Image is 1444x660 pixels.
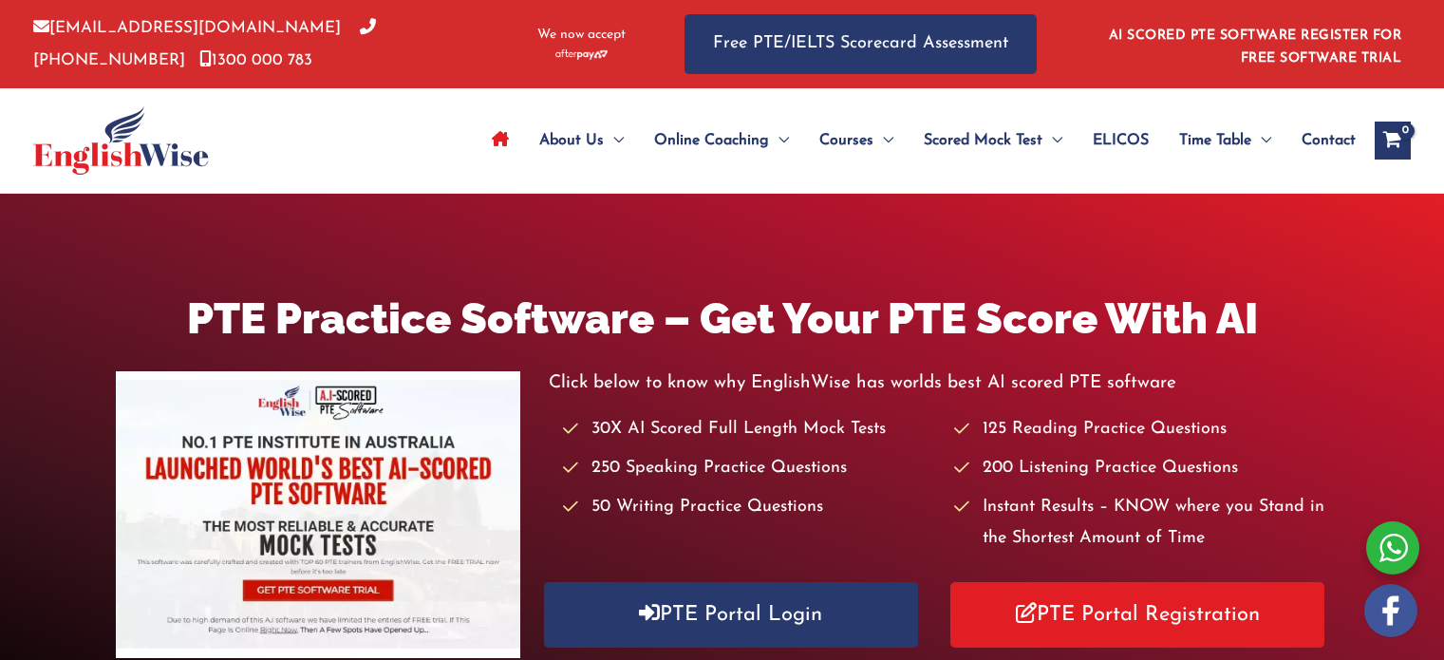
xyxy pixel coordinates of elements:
span: Menu Toggle [604,107,624,174]
img: white-facebook.png [1364,584,1417,637]
span: Time Table [1179,107,1251,174]
li: 30X AI Scored Full Length Mock Tests [563,414,937,445]
li: 125 Reading Practice Questions [954,414,1328,445]
span: Menu Toggle [873,107,893,174]
a: PTE Portal Registration [950,582,1324,648]
a: CoursesMenu Toggle [804,107,909,174]
span: About Us [539,107,604,174]
a: Scored Mock TestMenu Toggle [909,107,1078,174]
a: View Shopping Cart, empty [1375,122,1411,160]
li: 50 Writing Practice Questions [563,492,937,523]
li: 200 Listening Practice Questions [954,453,1328,484]
a: Free PTE/IELTS Scorecard Assessment [684,14,1037,74]
li: 250 Speaking Practice Questions [563,453,937,484]
a: Time TableMenu Toggle [1164,107,1286,174]
aside: Header Widget 1 [1097,13,1411,75]
span: Scored Mock Test [924,107,1042,174]
span: Online Coaching [654,107,769,174]
span: Contact [1302,107,1356,174]
span: ELICOS [1093,107,1149,174]
span: We now accept [537,26,626,45]
a: [EMAIL_ADDRESS][DOMAIN_NAME] [33,20,341,36]
nav: Site Navigation: Main Menu [477,107,1356,174]
span: Menu Toggle [769,107,789,174]
a: AI SCORED PTE SOFTWARE REGISTER FOR FREE SOFTWARE TRIAL [1109,28,1402,66]
li: Instant Results – KNOW where you Stand in the Shortest Amount of Time [954,492,1328,556]
a: ELICOS [1078,107,1164,174]
a: [PHONE_NUMBER] [33,20,376,67]
img: pte-institute-main [116,371,520,658]
a: About UsMenu Toggle [524,107,639,174]
img: Afterpay-Logo [555,49,608,60]
a: Contact [1286,107,1356,174]
img: cropped-ew-logo [33,106,209,175]
a: Online CoachingMenu Toggle [639,107,804,174]
a: PTE Portal Login [544,582,918,648]
p: Click below to know why EnglishWise has worlds best AI scored PTE software [549,368,1329,399]
h1: PTE Practice Software – Get Your PTE Score With AI [116,289,1329,349]
span: Courses [819,107,873,174]
a: 1300 000 783 [199,52,312,68]
span: Menu Toggle [1251,107,1271,174]
span: Menu Toggle [1042,107,1062,174]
